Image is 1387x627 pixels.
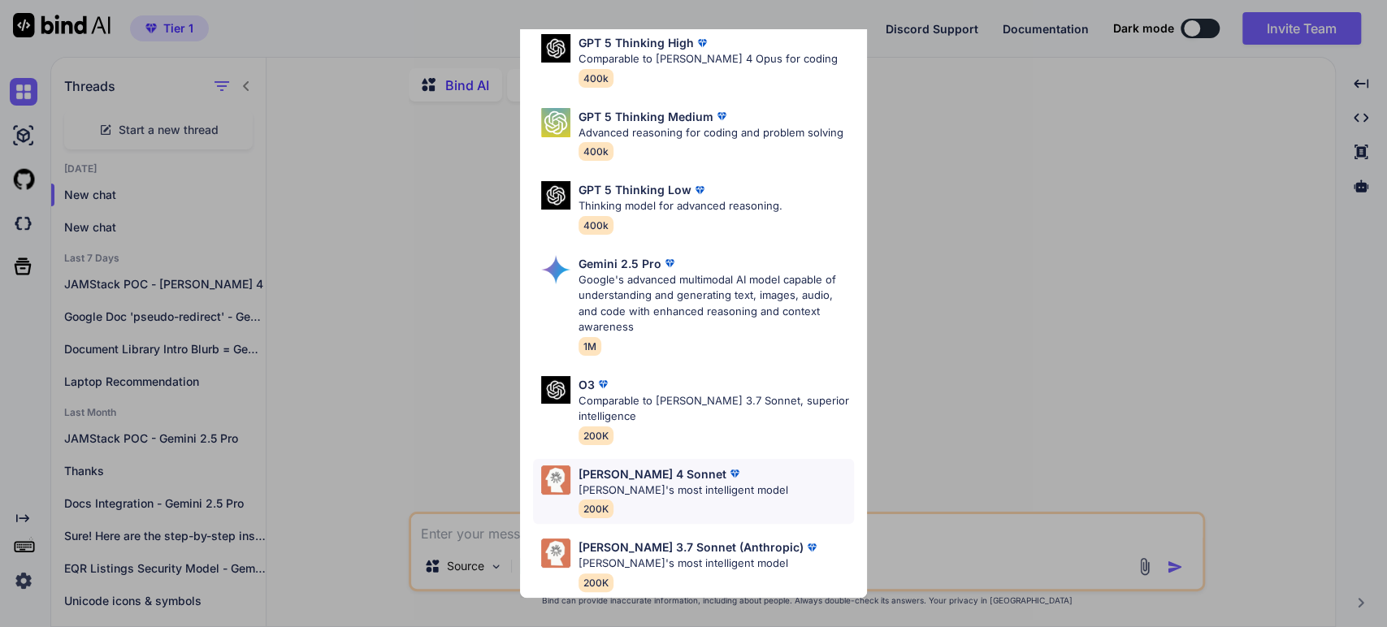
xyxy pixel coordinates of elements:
[579,255,661,272] p: Gemini 2.5 Pro
[579,69,613,88] span: 400k
[579,125,843,141] p: Advanced reasoning for coding and problem solving
[579,538,804,556] p: [PERSON_NAME] 3.7 Sonnet (Anthropic)
[541,34,570,63] img: Pick Models
[579,34,694,51] p: GPT 5 Thinking High
[579,51,838,67] p: Comparable to [PERSON_NAME] 4 Opus for coding
[541,181,570,210] img: Pick Models
[579,108,713,125] p: GPT 5 Thinking Medium
[541,465,570,495] img: Pick Models
[661,255,678,271] img: premium
[541,538,570,568] img: Pick Models
[579,465,726,482] p: [PERSON_NAME] 4 Sonnet
[579,482,788,499] p: [PERSON_NAME]'s most intelligent model
[579,573,613,592] span: 200K
[691,182,708,198] img: premium
[579,181,691,198] p: GPT 5 Thinking Low
[595,376,611,392] img: premium
[694,35,710,51] img: premium
[541,108,570,137] img: Pick Models
[579,426,613,445] span: 200K
[713,108,730,124] img: premium
[541,255,570,284] img: Pick Models
[579,216,613,235] span: 400k
[579,337,601,356] span: 1M
[579,198,782,214] p: Thinking model for advanced reasoning.
[579,556,820,572] p: [PERSON_NAME]'s most intelligent model
[541,376,570,404] img: Pick Models
[579,272,854,335] p: Google's advanced multimodal AI model capable of understanding and generating text, images, audio...
[726,465,743,482] img: premium
[804,539,820,556] img: premium
[579,499,613,518] span: 200K
[579,376,595,393] p: O3
[579,393,854,425] p: Comparable to [PERSON_NAME] 3.7 Sonnet, superior intelligence
[579,142,613,161] span: 400k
